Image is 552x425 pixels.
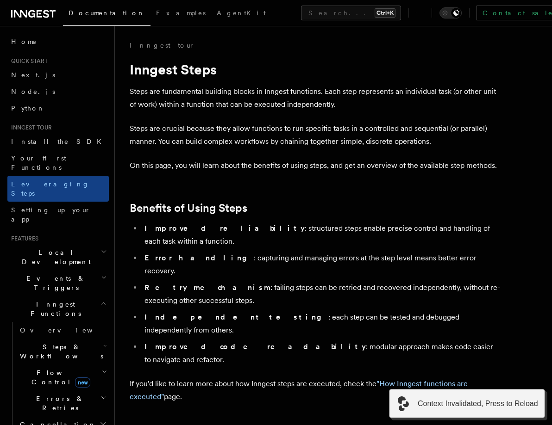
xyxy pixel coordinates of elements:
button: Errors & Retries [16,390,109,416]
a: Your first Functions [7,150,109,176]
a: AgentKit [211,3,271,25]
a: Documentation [63,3,151,26]
span: Local Development [7,248,101,266]
a: Home [7,33,109,50]
a: Node.js [7,83,109,100]
span: Setting up your app [11,206,91,223]
span: Install the SDK [11,138,107,145]
button: Steps & Workflows [16,339,109,364]
a: Python [7,100,109,117]
button: Search...Ctrl+K [301,6,401,20]
button: Toggle dark mode [439,7,462,18]
span: Flow Control [16,368,102,387]
span: Node.js [11,88,55,95]
li: : each step can be tested and debugged independently from others. [142,311,500,337]
li: : structured steps enable precise control and handling of each task within a function. [142,222,500,248]
span: Errors & Retries [16,394,100,413]
button: Inngest Functions [7,296,109,322]
span: Examples [156,9,206,17]
a: Examples [151,3,211,25]
span: Quick start [7,57,48,65]
span: Overview [20,326,115,334]
strong: Retry mechanism [144,283,270,292]
button: Flow Controlnew [16,364,109,390]
span: Home [11,37,37,46]
span: Documentation [69,9,145,17]
p: Steps are fundamental building blocks in Inngest functions. Each step represents an individual ta... [130,85,500,111]
li: : failing steps can be retried and recovered independently, without re-executing other successful... [142,281,500,307]
span: Steps & Workflows [16,342,103,361]
a: Overview [16,322,109,339]
a: Next.js [7,67,109,83]
span: Python [11,105,45,112]
button: Events & Triggers [7,270,109,296]
a: Inngest tour [130,41,194,50]
p: If you'd like to learn more about how Inngest steps are executed, check the page. [130,377,500,403]
strong: Improved reliability [144,224,305,233]
span: new [75,377,90,388]
a: Leveraging Steps [7,176,109,202]
a: Install the SDK [7,133,109,150]
button: Local Development [7,244,109,270]
span: Leveraging Steps [11,180,89,197]
strong: Improved code readability [144,342,366,351]
li: : capturing and managing errors at the step level means better error recovery. [142,252,500,277]
span: Your first Functions [11,154,66,171]
span: Next.js [11,71,55,79]
span: Inngest Functions [7,300,100,318]
p: On this page, you will learn about the benefits of using steps, and get an overview of the availa... [130,159,500,172]
span: AgentKit [217,9,266,17]
li: : modular approach makes code easier to navigate and refactor. [142,340,500,366]
span: Events & Triggers [7,274,101,292]
span: Inngest tour [7,124,52,131]
a: Benefits of Using Steps [130,202,247,215]
kbd: Ctrl+K [375,8,395,18]
strong: Error handling [144,253,254,262]
strong: Independent testing [144,313,328,321]
span: Features [7,235,38,242]
span: Context Invalidated, Press to Reload [418,398,538,409]
a: Setting up your app [7,202,109,228]
p: Steps are crucial because they allow functions to run specific tasks in a controlled and sequenti... [130,122,500,148]
h1: Inngest Steps [130,61,500,78]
